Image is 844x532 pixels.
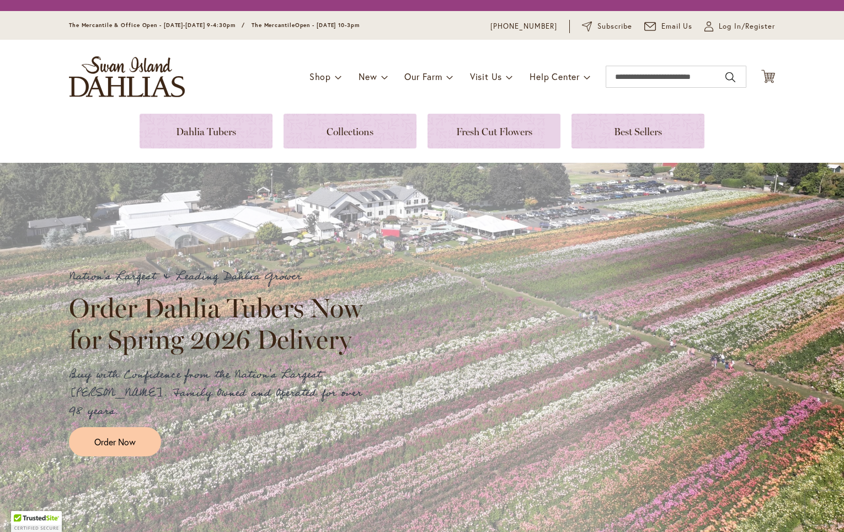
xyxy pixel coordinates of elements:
[69,366,372,421] p: Buy with Confidence from the Nation's Largest [PERSON_NAME]. Family Owned and Operated for over 9...
[725,68,735,86] button: Search
[69,292,372,354] h2: Order Dahlia Tubers Now for Spring 2026 Delivery
[644,21,693,32] a: Email Us
[719,21,775,32] span: Log In/Register
[94,435,136,448] span: Order Now
[69,56,185,97] a: store logo
[704,21,775,32] a: Log In/Register
[69,22,295,29] span: The Mercantile & Office Open - [DATE]-[DATE] 9-4:30pm / The Mercantile
[69,427,161,456] a: Order Now
[490,21,557,32] a: [PHONE_NUMBER]
[69,268,372,286] p: Nation's Largest & Leading Dahlia Grower
[359,71,377,82] span: New
[470,71,502,82] span: Visit Us
[309,71,331,82] span: Shop
[404,71,442,82] span: Our Farm
[295,22,360,29] span: Open - [DATE] 10-3pm
[582,21,632,32] a: Subscribe
[661,21,693,32] span: Email Us
[530,71,580,82] span: Help Center
[597,21,632,32] span: Subscribe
